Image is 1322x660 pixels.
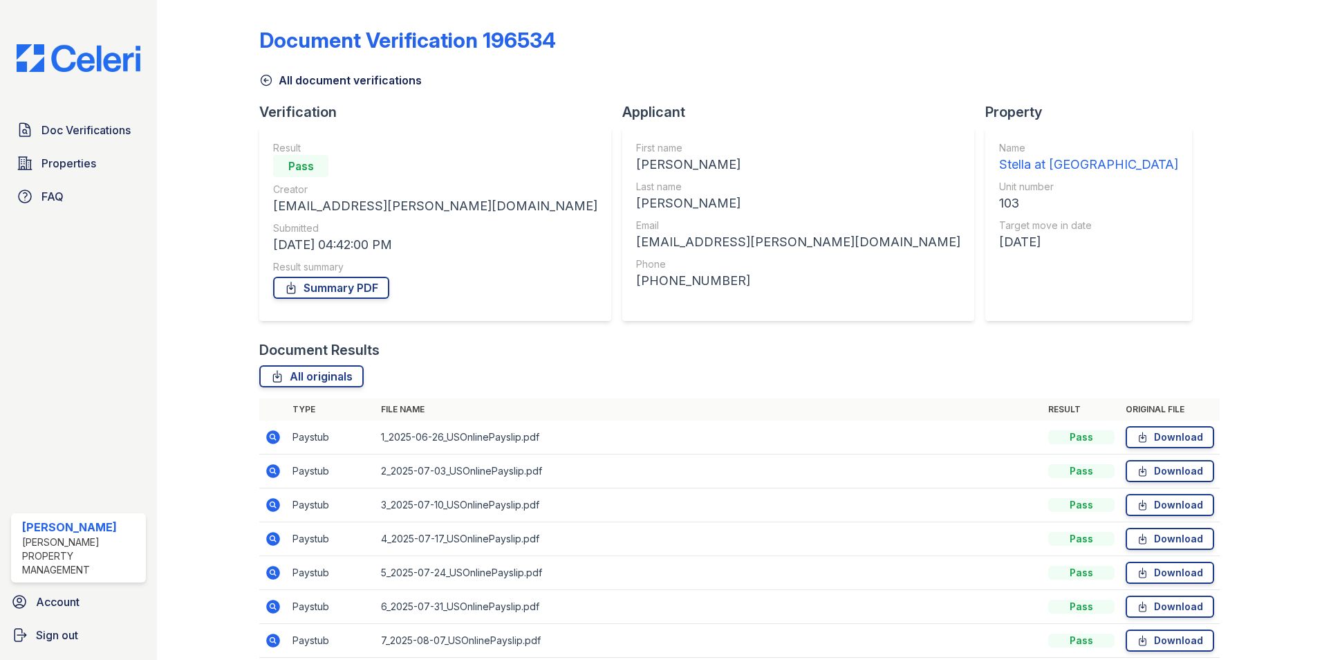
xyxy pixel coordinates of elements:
[11,149,146,177] a: Properties
[999,141,1178,174] a: Name Stella at [GEOGRAPHIC_DATA]
[273,155,328,177] div: Pass
[1126,460,1214,482] a: Download
[375,421,1043,455] td: 1_2025-06-26_USOnlinePayslip.pdf
[273,183,597,196] div: Creator
[1048,430,1115,444] div: Pass
[636,194,960,213] div: [PERSON_NAME]
[273,277,389,299] a: Summary PDF
[375,398,1043,421] th: File name
[999,219,1178,232] div: Target move in date
[1126,426,1214,448] a: Download
[1048,532,1115,546] div: Pass
[22,519,140,535] div: [PERSON_NAME]
[1120,398,1220,421] th: Original file
[1126,596,1214,618] a: Download
[1126,562,1214,584] a: Download
[273,235,597,255] div: [DATE] 04:42:00 PM
[11,183,146,210] a: FAQ
[287,398,375,421] th: Type
[6,44,151,72] img: CE_Logo_Blue-a8612792a0a2168367f1c8372b55b34899dd931a85d93a1a3d3e32e68fde9ad4.png
[41,122,131,138] span: Doc Verifications
[1126,528,1214,550] a: Download
[6,588,151,616] a: Account
[273,260,597,274] div: Result summary
[636,257,960,271] div: Phone
[259,340,380,360] div: Document Results
[259,365,364,387] a: All originals
[999,155,1178,174] div: Stella at [GEOGRAPHIC_DATA]
[6,621,151,649] a: Sign out
[999,180,1178,194] div: Unit number
[36,627,78,643] span: Sign out
[287,488,375,522] td: Paystub
[375,590,1043,624] td: 6_2025-07-31_USOnlinePayslip.pdf
[636,271,960,291] div: [PHONE_NUMBER]
[375,522,1043,556] td: 4_2025-07-17_USOnlinePayslip.pdf
[636,232,960,252] div: [EMAIL_ADDRESS][PERSON_NAME][DOMAIN_NAME]
[375,488,1043,522] td: 3_2025-07-10_USOnlinePayslip.pdf
[999,194,1178,213] div: 103
[636,180,960,194] div: Last name
[1048,464,1115,478] div: Pass
[375,455,1043,488] td: 2_2025-07-03_USOnlinePayslip.pdf
[36,594,80,610] span: Account
[287,556,375,590] td: Paystub
[259,102,622,122] div: Verification
[287,590,375,624] td: Paystub
[375,556,1043,590] td: 5_2025-07-24_USOnlinePayslip.pdf
[636,219,960,232] div: Email
[1048,566,1115,580] div: Pass
[1126,494,1214,516] a: Download
[985,102,1203,122] div: Property
[11,116,146,144] a: Doc Verifications
[273,141,597,155] div: Result
[273,196,597,216] div: [EMAIL_ADDRESS][PERSON_NAME][DOMAIN_NAME]
[273,221,597,235] div: Submitted
[1048,600,1115,614] div: Pass
[287,455,375,488] td: Paystub
[1048,498,1115,512] div: Pass
[41,155,96,172] span: Properties
[22,535,140,577] div: [PERSON_NAME] Property Management
[636,155,960,174] div: [PERSON_NAME]
[999,232,1178,252] div: [DATE]
[259,72,422,89] a: All document verifications
[1048,634,1115,648] div: Pass
[999,141,1178,155] div: Name
[375,624,1043,658] td: 7_2025-08-07_USOnlinePayslip.pdf
[41,188,64,205] span: FAQ
[287,624,375,658] td: Paystub
[259,28,556,53] div: Document Verification 196534
[636,141,960,155] div: First name
[1043,398,1120,421] th: Result
[622,102,985,122] div: Applicant
[287,522,375,556] td: Paystub
[287,421,375,455] td: Paystub
[1126,630,1214,652] a: Download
